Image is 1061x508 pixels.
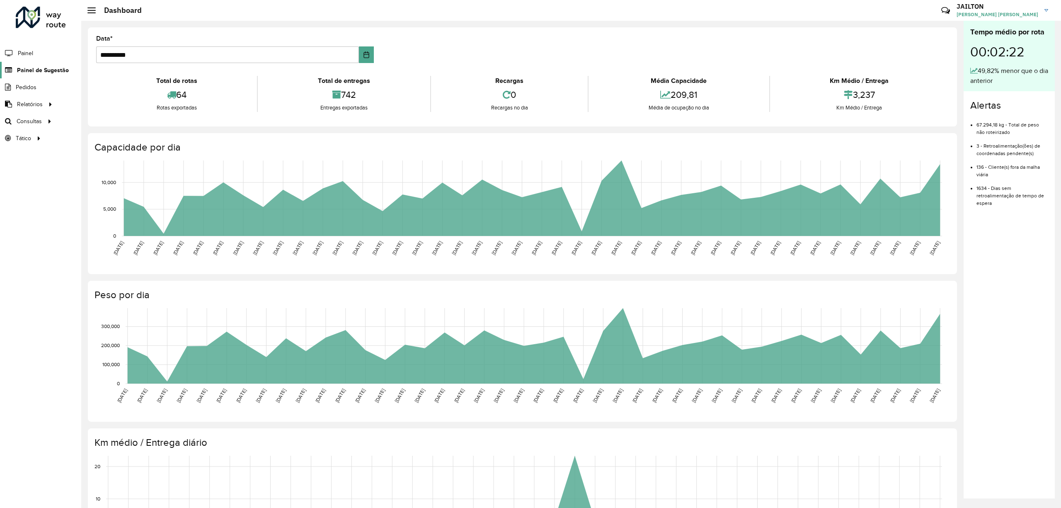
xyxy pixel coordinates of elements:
[16,83,36,92] span: Pedidos
[176,388,188,403] text: [DATE]
[957,2,1038,10] h3: JAILTON
[976,178,1048,207] li: 1634 - Dias sem retroalimentação de tempo de espera
[749,240,761,256] text: [DATE]
[772,76,947,86] div: Km Médio / Entrega
[411,240,423,256] text: [DATE]
[196,388,208,403] text: [DATE]
[172,240,184,256] text: [DATE]
[830,388,842,403] text: [DATE]
[976,157,1048,178] li: 136 - Cliente(s) fora da malha viária
[433,76,586,86] div: Recargas
[451,240,463,256] text: [DATE]
[810,388,822,403] text: [DATE]
[590,240,602,256] text: [DATE]
[371,240,383,256] text: [DATE]
[116,388,128,403] text: [DATE]
[809,240,821,256] text: [DATE]
[929,388,941,403] text: [DATE]
[570,240,582,256] text: [DATE]
[292,240,304,256] text: [DATE]
[731,388,743,403] text: [DATE]
[103,207,116,212] text: 5,000
[312,240,324,256] text: [DATE]
[102,362,120,367] text: 100,000
[117,381,120,386] text: 0
[260,104,428,112] div: Entregas exportadas
[152,240,164,256] text: [DATE]
[96,34,113,44] label: Data
[491,240,503,256] text: [DATE]
[136,388,148,403] text: [DATE]
[790,388,802,403] text: [DATE]
[101,343,120,348] text: 200,000
[937,2,954,19] a: Contato Rápido
[94,289,949,301] h4: Peso por dia
[351,240,363,256] text: [DATE]
[255,388,267,403] text: [DATE]
[215,388,227,403] text: [DATE]
[413,388,425,403] text: [DATE]
[433,104,586,112] div: Recargas no dia
[630,240,642,256] text: [DATE]
[976,136,1048,157] li: 3 - Retroalimentação(ões) de coordenadas pendente(s)
[711,388,723,403] text: [DATE]
[17,100,43,109] span: Relatórios
[260,76,428,86] div: Total de entregas
[275,388,287,403] text: [DATE]
[17,117,42,126] span: Consultas
[96,6,142,15] h2: Dashboard
[17,66,69,75] span: Painel de Sugestão
[334,388,346,403] text: [DATE]
[98,104,255,112] div: Rotas exportadas
[473,388,485,403] text: [DATE]
[433,86,586,104] div: 0
[572,388,584,403] text: [DATE]
[98,86,255,104] div: 64
[970,27,1048,38] div: Tempo médio por rota
[970,38,1048,66] div: 00:02:22
[102,180,116,185] text: 10,000
[829,240,841,256] text: [DATE]
[691,388,703,403] text: [DATE]
[192,240,204,256] text: [DATE]
[552,388,564,403] text: [DATE]
[511,240,523,256] text: [DATE]
[252,240,264,256] text: [DATE]
[869,240,881,256] text: [DATE]
[710,240,722,256] text: [DATE]
[690,240,702,256] text: [DATE]
[16,134,31,143] span: Tático
[750,388,762,403] text: [DATE]
[957,11,1038,18] span: [PERSON_NAME] [PERSON_NAME]
[849,240,861,256] text: [DATE]
[391,240,403,256] text: [DATE]
[359,46,374,63] button: Choose Date
[94,141,949,153] h4: Capacidade por dia
[591,104,767,112] div: Média de ocupação no dia
[295,388,307,403] text: [DATE]
[970,100,1048,112] h4: Alertas
[612,388,624,403] text: [DATE]
[235,388,247,403] text: [DATE]
[98,76,255,86] div: Total de rotas
[651,388,663,403] text: [DATE]
[433,388,445,403] text: [DATE]
[374,388,386,403] text: [DATE]
[869,388,881,403] text: [DATE]
[671,388,683,403] text: [DATE]
[94,464,100,469] text: 20
[112,240,124,256] text: [DATE]
[354,388,366,403] text: [DATE]
[889,240,901,256] text: [DATE]
[132,240,144,256] text: [DATE]
[729,240,741,256] text: [DATE]
[631,388,643,403] text: [DATE]
[550,240,562,256] text: [DATE]
[929,240,941,256] text: [DATE]
[113,233,116,238] text: 0
[670,240,682,256] text: [DATE]
[212,240,224,256] text: [DATE]
[530,240,543,256] text: [DATE]
[889,388,901,403] text: [DATE]
[769,240,781,256] text: [DATE]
